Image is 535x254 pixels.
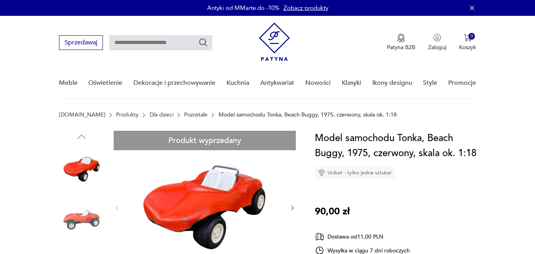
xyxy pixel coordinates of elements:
a: Dla dzieci [150,112,173,118]
button: 0Koszyk [459,34,476,51]
div: Unikat - tylko jedna sztuka! [315,167,395,179]
a: Ikona medaluPatyna B2B [387,34,415,51]
a: [DOMAIN_NAME] [59,112,105,118]
button: Patyna B2B [387,34,415,51]
p: Antyki od MMarte do -10% [207,4,280,12]
img: Zdjęcie produktu Model samochodu Tonka, Beach Buggy, 1975, czerwony, skala ok. 1:18 [59,147,104,192]
p: Patyna B2B [387,44,415,51]
button: Zaloguj [428,34,446,51]
a: Pozostałe [184,112,208,118]
a: Zobacz produkty [284,4,328,12]
a: Dekoracje i przechowywanie [133,68,215,98]
p: Koszyk [459,44,476,51]
img: Ikona diamentu [318,169,325,176]
img: Patyna - sklep z meblami i dekoracjami vintage [259,23,290,61]
button: Sprzedawaj [59,35,103,50]
a: Meble [59,68,78,98]
div: 0 [468,33,475,40]
img: Ikonka użytkownika [433,34,441,42]
img: Ikona dostawy [315,232,324,242]
a: Klasyki [342,68,361,98]
a: Antykwariat [260,68,294,98]
a: Ikony designu [372,68,412,98]
a: Sprzedawaj [59,40,103,46]
a: Nowości [305,68,331,98]
a: Produkty [116,112,139,118]
button: Szukaj [198,38,208,47]
a: Style [423,68,437,98]
img: Zdjęcie produktu Model samochodu Tonka, Beach Buggy, 1975, czerwony, skala ok. 1:18 [59,197,104,243]
a: Promocje [448,68,476,98]
div: Produkt wyprzedany [114,131,296,150]
p: Zaloguj [428,44,446,51]
a: Oświetlenie [88,68,122,98]
p: Model samochodu Tonka, Beach Buggy, 1975, czerwony, skala ok. 1:18 [219,112,397,118]
h1: Model samochodu Tonka, Beach Buggy, 1975, czerwony, skala ok. 1:18 [315,131,482,161]
img: Ikona koszyka [464,34,472,42]
div: Dostawa od 11,00 PLN [315,232,410,242]
p: 90,00 zł [315,204,350,219]
a: Kuchnia [227,68,249,98]
img: Ikona medalu [397,34,405,42]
